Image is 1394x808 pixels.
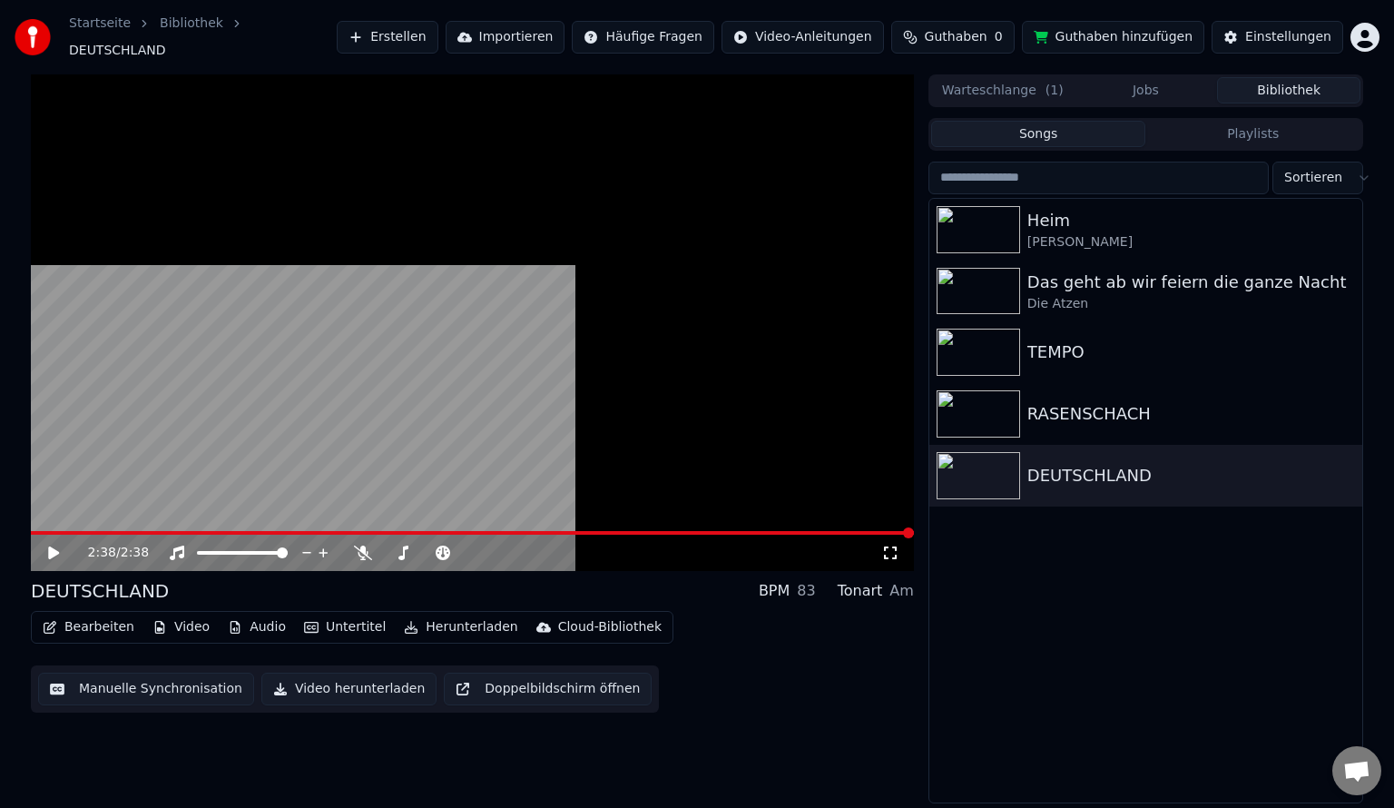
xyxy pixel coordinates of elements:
span: ( 1 ) [1045,82,1064,100]
button: Songs [931,121,1146,147]
div: [PERSON_NAME] [1027,233,1355,251]
button: Einstellungen [1212,21,1343,54]
div: / [88,544,132,562]
div: RASENSCHACH [1027,401,1355,427]
span: Sortieren [1284,169,1342,187]
img: youka [15,19,51,55]
div: Am [889,580,914,602]
a: Startseite [69,15,131,33]
button: Erstellen [337,21,437,54]
div: Chat öffnen [1332,746,1381,795]
nav: breadcrumb [69,15,337,60]
button: Doppelbildschirm öffnen [444,673,652,705]
button: Untertitel [297,615,393,640]
button: Manuelle Synchronisation [38,673,254,705]
a: Bibliothek [160,15,223,33]
button: Video herunterladen [261,673,437,705]
span: 2:38 [121,544,149,562]
span: DEUTSCHLAND [69,42,166,60]
div: Cloud-Bibliothek [558,618,662,636]
button: Herunterladen [397,615,525,640]
span: Guthaben [925,28,987,46]
button: Häufige Fragen [572,21,714,54]
div: DEUTSCHLAND [31,578,169,604]
span: 2:38 [88,544,116,562]
button: Video [145,615,217,640]
div: Das geht ab wir feiern die ganze Nacht [1027,270,1355,295]
button: Video-Anleitungen [722,21,884,54]
div: Tonart [838,580,883,602]
div: DEUTSCHLAND [1027,463,1355,488]
button: Guthaben hinzufügen [1022,21,1205,54]
div: BPM [759,580,790,602]
button: Importieren [446,21,565,54]
span: 0 [995,28,1003,46]
div: Heim [1027,208,1355,233]
div: Die Atzen [1027,295,1355,313]
button: Guthaben0 [891,21,1015,54]
button: Playlists [1145,121,1360,147]
div: Einstellungen [1245,28,1331,46]
button: Warteschlange [931,77,1075,103]
button: Jobs [1075,77,1218,103]
div: TEMPO [1027,340,1355,365]
button: Bearbeiten [35,615,142,640]
div: 83 [797,580,815,602]
button: Audio [221,615,293,640]
button: Bibliothek [1217,77,1360,103]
